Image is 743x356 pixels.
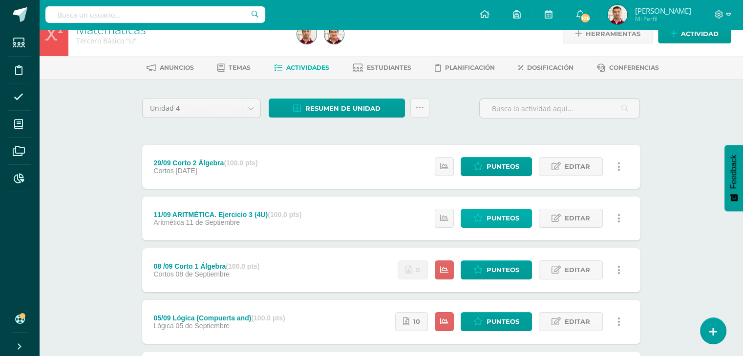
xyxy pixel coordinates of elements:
[487,209,519,227] span: Punteos
[268,211,301,218] strong: (100.0 pts)
[445,64,495,71] span: Planificación
[153,218,184,226] span: Aritmética
[153,159,257,167] div: 29/09 Corto 2 Álgebra
[461,209,532,228] a: Punteos
[635,15,691,23] span: Mi Perfil
[416,261,420,279] span: 0
[76,36,285,45] div: Tercero Básico 'U'
[580,13,591,23] span: 106
[487,158,519,176] span: Punteos
[150,99,234,118] span: Unidad 4
[461,312,532,331] a: Punteos
[681,25,719,43] span: Actividad
[217,60,251,76] a: Temas
[160,64,194,71] span: Anuncios
[76,21,146,38] a: Matemáticas
[565,209,590,227] span: Editar
[274,60,329,76] a: Actividades
[609,64,659,71] span: Conferencias
[324,24,344,44] img: e7cd323b44cf5a74fd6dd1684ce041c5.png
[176,270,230,278] span: 08 de Septiembre
[724,145,743,211] button: Feedback - Mostrar encuesta
[565,261,590,279] span: Editar
[435,60,495,76] a: Planificación
[76,22,285,36] h1: Matemáticas
[176,322,230,330] span: 05 de Septiembre
[461,157,532,176] a: Punteos
[153,211,301,218] div: 11/09 ARITMÉTICA. Ejercicio 3 (4U)
[153,270,173,278] span: Cortos
[251,314,285,322] strong: (100.0 pts)
[186,218,240,226] span: 11 de Septiembre
[153,314,285,322] div: 05/09 Lógica (Compuerta and)
[297,24,317,44] img: bd4157fbfc90b62d33b85294f936aae1.png
[269,99,405,118] a: Resumen de unidad
[565,313,590,331] span: Editar
[153,322,173,330] span: Lógica
[226,262,259,270] strong: (100.0 pts)
[518,60,573,76] a: Dosificación
[608,5,627,24] img: bd4157fbfc90b62d33b85294f936aae1.png
[395,312,428,331] a: 10
[729,155,738,189] span: Feedback
[635,6,691,16] span: [PERSON_NAME]
[367,64,411,71] span: Estudiantes
[480,99,639,118] input: Busca la actividad aquí...
[45,6,265,23] input: Busca un usuario...
[586,25,640,43] span: Herramientas
[176,167,197,175] span: [DATE]
[143,99,260,118] a: Unidad 4
[413,313,420,331] span: 10
[153,167,173,175] span: Cortos
[565,158,590,176] span: Editar
[224,159,257,167] strong: (100.0 pts)
[153,262,259,270] div: 08 /09 Corto 1 Álgebra
[461,260,532,279] a: Punteos
[487,261,519,279] span: Punteos
[398,260,428,279] a: No se han realizado entregas
[658,24,731,43] a: Actividad
[527,64,573,71] span: Dosificación
[487,313,519,331] span: Punteos
[305,99,381,118] span: Resumen de unidad
[597,60,659,76] a: Conferencias
[147,60,194,76] a: Anuncios
[563,24,653,43] a: Herramientas
[353,60,411,76] a: Estudiantes
[286,64,329,71] span: Actividades
[229,64,251,71] span: Temas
